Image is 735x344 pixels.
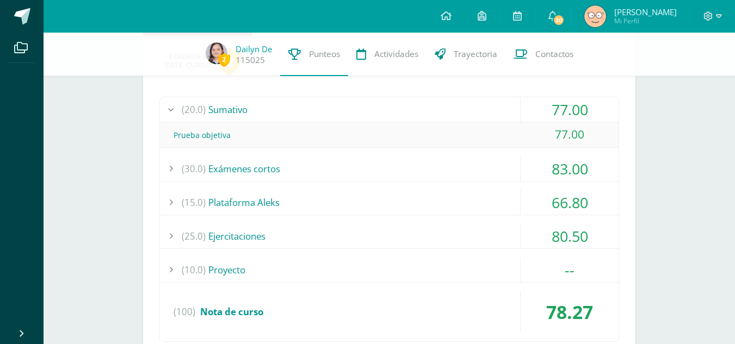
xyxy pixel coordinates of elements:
span: Contactos [535,48,573,60]
span: Mi Perfil [614,16,677,26]
div: 77.00 [521,122,619,147]
span: [PERSON_NAME] [614,7,677,17]
a: 115025 [236,54,265,66]
span: (10.0) [182,258,206,282]
span: Trayectoria [454,48,497,60]
span: (30.0) [182,157,206,181]
div: 78.27 [521,291,619,333]
span: Punteos [309,48,340,60]
div: 80.50 [521,224,619,248]
span: 2 [218,53,230,66]
span: 20 [553,14,565,26]
span: Actividades [374,48,418,60]
a: Actividades [348,33,427,76]
span: (25.0) [182,224,206,248]
span: Nota de curso [200,305,263,318]
div: Proyecto [160,258,619,282]
div: 66.80 [521,190,619,215]
div: Prueba objetiva [160,123,619,147]
div: 77.00 [521,97,619,122]
div: Plataforma Aleks [160,190,619,215]
img: 872f9b3fdc8c14c3bf1413f9ef08426e.png [584,5,606,27]
div: -- [521,258,619,282]
a: Contactos [505,33,582,76]
div: 83.00 [521,157,619,181]
span: (100) [174,291,195,333]
a: Punteos [280,33,348,76]
a: Dailyn de [236,43,272,54]
div: Exámenes cortos [160,157,619,181]
span: (15.0) [182,190,206,215]
img: ce641bf427abd45649dc45861b95cc23.png [206,42,227,64]
div: Ejercitaciones [160,224,619,248]
div: Sumativo [160,97,619,122]
span: (20.0) [182,97,206,122]
a: Trayectoria [427,33,505,76]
